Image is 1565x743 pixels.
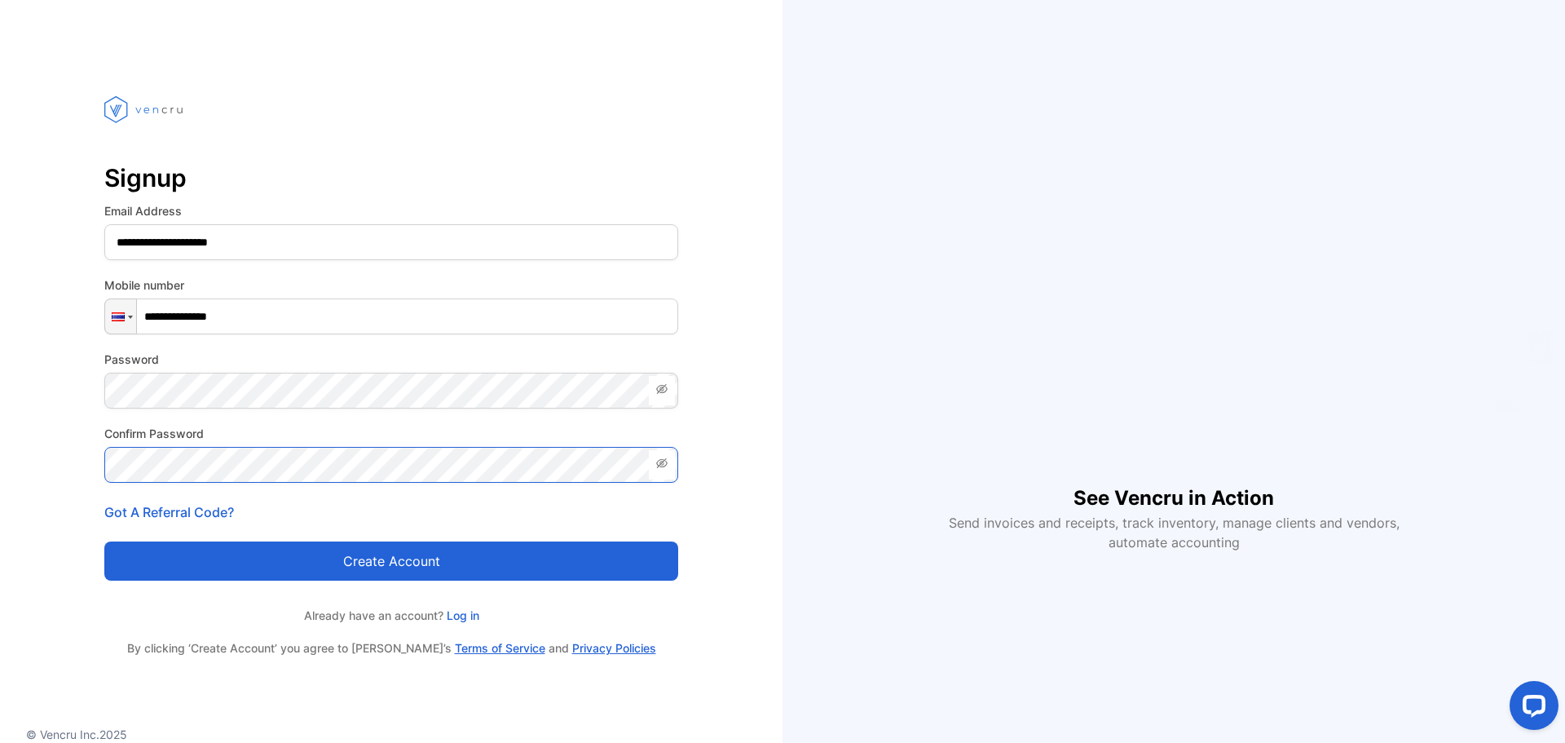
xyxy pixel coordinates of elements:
iframe: YouTube video player [937,192,1410,458]
iframe: LiveChat chat widget [1497,674,1565,743]
p: Signup [104,158,678,197]
label: Confirm Password [104,425,678,442]
label: Password [104,351,678,368]
p: Already have an account? [104,607,678,624]
label: Email Address [104,202,678,219]
a: Log in [443,608,479,622]
a: Terms of Service [455,641,545,655]
a: Privacy Policies [572,641,656,655]
div: Thailand: + 66 [105,299,136,334]
p: Got A Referral Code? [104,502,678,522]
p: By clicking ‘Create Account’ you agree to [PERSON_NAME]’s and [104,640,678,657]
button: Create account [104,542,678,581]
label: Mobile number [104,276,678,294]
img: vencru logo [104,65,186,153]
h1: See Vencru in Action [1073,458,1274,513]
p: Send invoices and receipts, track inventory, manage clients and vendors, automate accounting [939,513,1408,552]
